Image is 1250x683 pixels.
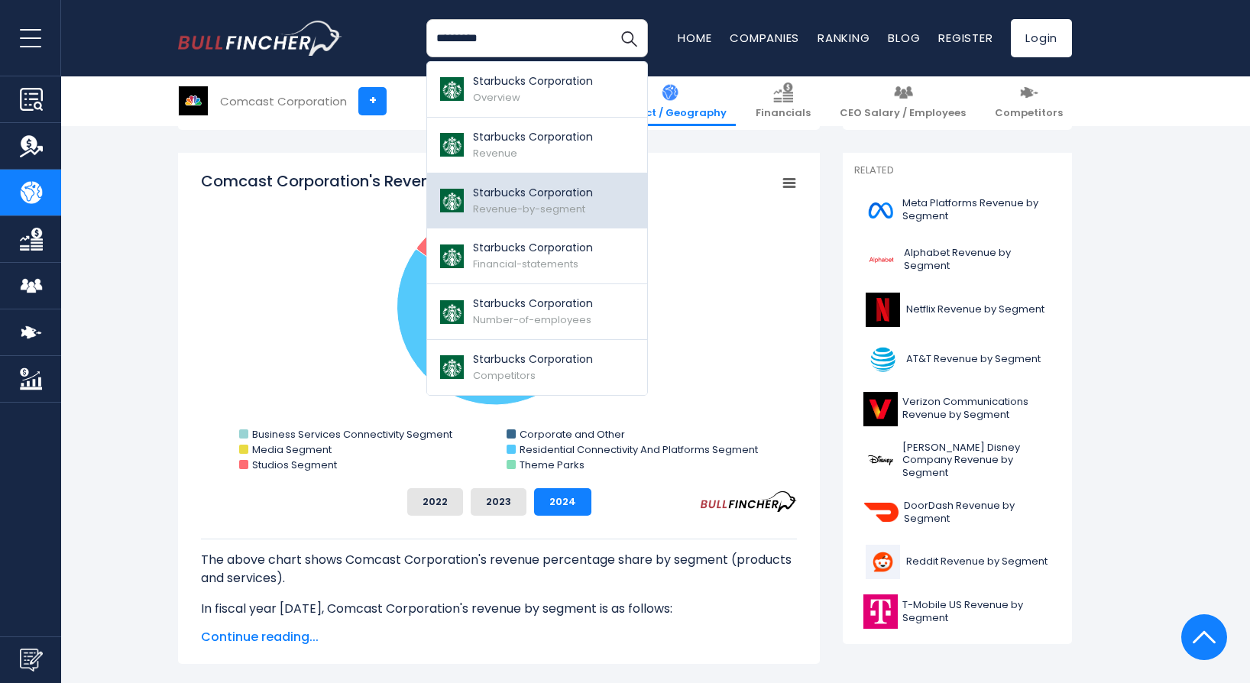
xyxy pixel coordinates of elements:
[178,21,342,56] img: bullfincher logo
[201,170,797,476] svg: Comcast Corporation's Revenue Share by Segment
[220,92,347,110] div: Comcast Corporation
[904,247,1051,273] span: Alphabet Revenue by Segment
[678,30,711,46] a: Home
[854,491,1061,533] a: DoorDash Revenue by Segment
[358,87,387,115] a: +
[906,555,1048,568] span: Reddit Revenue by Segment
[614,107,727,120] span: Product / Geography
[902,197,1051,223] span: Meta Platforms Revenue by Segment
[863,443,898,477] img: DIS logo
[863,293,902,327] img: NFLX logo
[201,170,592,192] tspan: Comcast Corporation's Revenue Share by Segment
[427,340,647,395] a: Starbucks Corporation Competitors
[840,107,966,120] span: CEO Salary / Employees
[863,392,898,426] img: VZ logo
[179,86,208,115] img: CMCSA logo
[902,396,1051,422] span: Verizon Communications Revenue by Segment
[473,129,593,145] p: Starbucks Corporation
[854,289,1061,331] a: Netflix Revenue by Segment
[863,243,899,277] img: GOOGL logo
[473,296,593,312] p: Starbucks Corporation
[178,21,342,56] a: Go to homepage
[730,30,799,46] a: Companies
[473,146,517,160] span: Revenue
[986,76,1072,126] a: Competitors
[473,240,593,256] p: Starbucks Corporation
[473,351,593,367] p: Starbucks Corporation
[906,303,1044,316] span: Netflix Revenue by Segment
[473,312,591,327] span: Number-of-employees
[201,628,797,646] span: Continue reading...
[1011,19,1072,57] a: Login
[756,107,811,120] span: Financials
[854,388,1061,430] a: Verizon Communications Revenue by Segment
[854,591,1061,633] a: T-Mobile US Revenue by Segment
[863,342,902,377] img: T logo
[854,338,1061,380] a: AT&T Revenue by Segment
[252,442,332,457] text: Media Segment
[854,438,1061,484] a: [PERSON_NAME] Disney Company Revenue by Segment
[995,107,1063,120] span: Competitors
[906,353,1041,366] span: AT&T Revenue by Segment
[831,76,975,126] a: CEO Salary / Employees
[427,228,647,284] a: Starbucks Corporation Financial-statements
[473,90,520,105] span: Overview
[888,30,920,46] a: Blog
[252,458,337,472] text: Studios Segment
[473,73,593,89] p: Starbucks Corporation
[473,257,578,271] span: Financial-statements
[473,368,536,383] span: Competitors
[854,541,1061,583] a: Reddit Revenue by Segment
[534,488,591,516] button: 2024
[746,76,820,126] a: Financials
[520,458,585,472] text: Theme Parks
[854,189,1061,231] a: Meta Platforms Revenue by Segment
[863,495,899,529] img: DASH logo
[473,202,585,216] span: Revenue-by-segment
[427,118,647,173] a: Starbucks Corporation Revenue
[201,551,797,588] p: The above chart shows Comcast Corporation's revenue percentage share by segment (products and ser...
[938,30,993,46] a: Register
[407,488,463,516] button: 2022
[902,599,1051,625] span: T-Mobile US Revenue by Segment
[863,545,902,579] img: RDDT logo
[427,62,647,118] a: Starbucks Corporation Overview
[604,76,736,126] a: Product / Geography
[520,442,758,457] text: Residential Connectivity And Platforms Segment
[863,193,898,228] img: META logo
[427,173,647,229] a: Starbucks Corporation Revenue-by-segment
[473,185,593,201] p: Starbucks Corporation
[201,600,797,618] p: In fiscal year [DATE], Comcast Corporation's revenue by segment is as follows:
[863,594,898,629] img: TMUS logo
[818,30,869,46] a: Ranking
[252,427,452,442] text: Business Services Connectivity Segment
[904,500,1051,526] span: DoorDash Revenue by Segment
[520,427,625,442] text: Corporate and Other
[610,19,648,57] button: Search
[854,164,1061,177] p: Related
[854,239,1061,281] a: Alphabet Revenue by Segment
[471,488,526,516] button: 2023
[902,442,1051,481] span: [PERSON_NAME] Disney Company Revenue by Segment
[427,284,647,340] a: Starbucks Corporation Number-of-employees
